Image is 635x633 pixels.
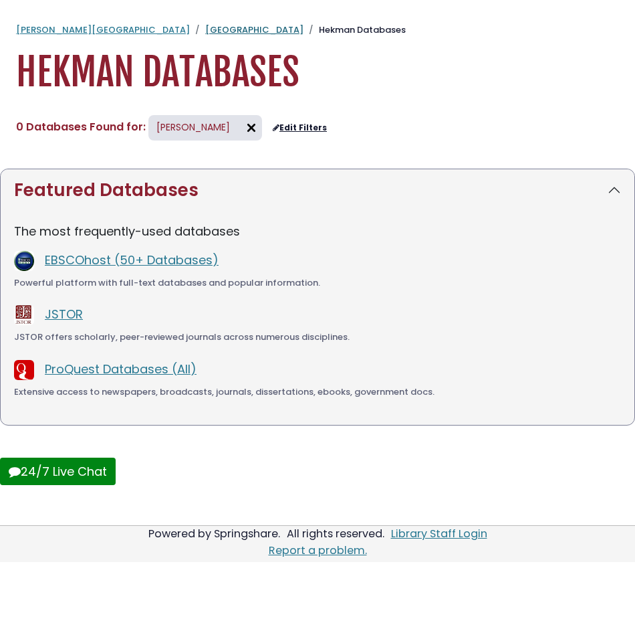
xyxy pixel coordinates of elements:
div: Powerful platform with full-text databases and popular information. [14,276,621,290]
a: Library Staff Login [391,526,487,541]
a: EBSCOhost (50+ Databases) [45,252,219,268]
a: [PERSON_NAME][GEOGRAPHIC_DATA] [16,23,190,36]
span: 0 Databases Found for: [16,119,146,134]
a: ProQuest Databases (All) [45,361,197,377]
div: JSTOR offers scholarly, peer-reviewed journals across numerous disciplines. [14,331,621,344]
p: The most frequently-used databases [14,222,621,240]
button: Featured Databases [1,169,634,211]
h1: Hekman Databases [16,50,619,95]
div: All rights reserved. [285,526,386,541]
span: [PERSON_NAME] [156,120,230,134]
div: Powered by Springshare. [146,526,282,541]
a: JSTOR [45,306,83,323]
a: Edit Filters [273,123,327,132]
li: Hekman Databases [303,23,406,37]
a: [GEOGRAPHIC_DATA] [205,23,303,36]
div: Extensive access to newspapers, broadcasts, journals, dissertations, ebooks, government docs. [14,385,621,399]
a: Report a problem. [269,543,367,558]
img: arr097.svg [241,117,262,139]
nav: breadcrumb [16,23,619,37]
